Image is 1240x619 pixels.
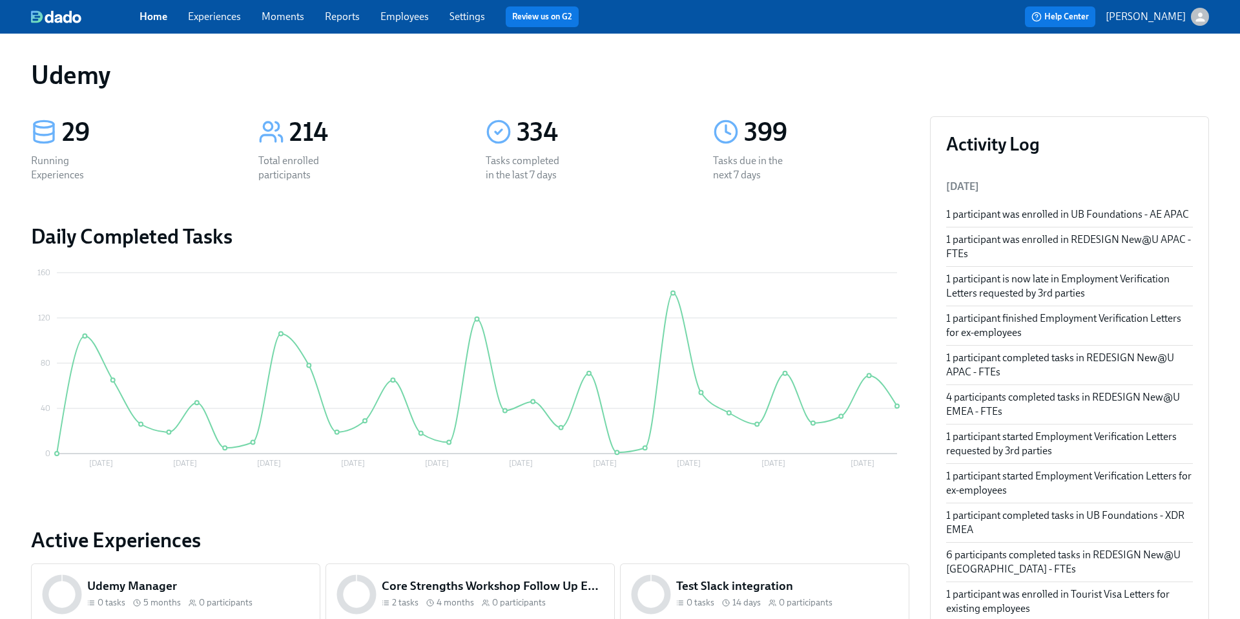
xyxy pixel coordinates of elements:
p: [PERSON_NAME] [1106,10,1186,24]
h1: Udemy [31,59,110,90]
span: 0 tasks [687,596,714,609]
tspan: [DATE] [851,459,874,468]
div: Tasks due in the next 7 days [713,154,796,182]
span: 0 participants [199,596,253,609]
span: 5 months [143,596,181,609]
tspan: [DATE] [173,459,197,468]
a: Experiences [188,10,241,23]
a: Employees [380,10,429,23]
a: dado [31,10,139,23]
tspan: 80 [41,359,50,368]
a: Review us on G2 [512,10,572,23]
a: Active Experiences [31,527,909,553]
div: 1 participant finished Employment Verification Letters for ex-employees [946,311,1193,340]
span: 0 tasks [98,596,125,609]
tspan: [DATE] [425,459,449,468]
a: Moments [262,10,304,23]
div: 4 participants completed tasks in REDESIGN New@U EMEA - FTEs [946,390,1193,419]
tspan: [DATE] [89,459,113,468]
span: Help Center [1031,10,1089,23]
h5: Test Slack integration [676,578,898,594]
div: 1 participant completed tasks in UB Foundations - XDR EMEA [946,509,1193,537]
div: 1 participant started Employment Verification Letters requested by 3rd parties [946,430,1193,458]
div: Running Experiences [31,154,114,182]
a: Home [139,10,167,23]
div: 29 [62,116,227,149]
button: Help Center [1025,6,1095,27]
h2: Daily Completed Tasks [31,224,909,249]
div: 6 participants completed tasks in REDESIGN New@U [GEOGRAPHIC_DATA] - FTEs [946,548,1193,576]
span: [DATE] [946,180,979,193]
div: 1 participant was enrolled in Tourist Visa Letters for existing employees [946,587,1193,616]
h5: Core Strengths Workshop Follow Up Experience [382,578,604,594]
h3: Activity Log [946,132,1193,156]
tspan: [DATE] [761,459,785,468]
img: dado [31,10,81,23]
div: 1 participant is now late in Employment Verification Letters requested by 3rd parties [946,272,1193,300]
tspan: 160 [37,268,50,277]
div: 214 [289,116,455,149]
h5: Udemy Manager [87,578,309,594]
tspan: [DATE] [509,459,533,468]
div: 1 participant was enrolled in REDESIGN New@U APAC - FTEs [946,233,1193,261]
div: 1 participant started Employment Verification Letters for ex-employees [946,469,1193,498]
div: 1 participant completed tasks in REDESIGN New@U APAC - FTEs [946,351,1193,379]
span: 14 days [732,596,761,609]
span: 0 participants [492,596,546,609]
tspan: [DATE] [341,459,365,468]
span: 2 tasks [392,596,418,609]
tspan: [DATE] [257,459,281,468]
span: 4 months [437,596,474,609]
tspan: 120 [38,313,50,322]
div: Total enrolled participants [258,154,341,182]
button: [PERSON_NAME] [1106,8,1209,26]
tspan: 40 [41,404,50,413]
a: Settings [449,10,485,23]
tspan: 0 [45,449,50,458]
div: 399 [744,116,909,149]
span: 0 participants [779,596,832,609]
div: Tasks completed in the last 7 days [486,154,568,182]
a: Reports [325,10,360,23]
tspan: [DATE] [677,459,701,468]
div: 1 participant was enrolled in UB Foundations - AE APAC [946,207,1193,222]
tspan: [DATE] [593,459,617,468]
div: 334 [517,116,682,149]
button: Review us on G2 [506,6,579,27]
